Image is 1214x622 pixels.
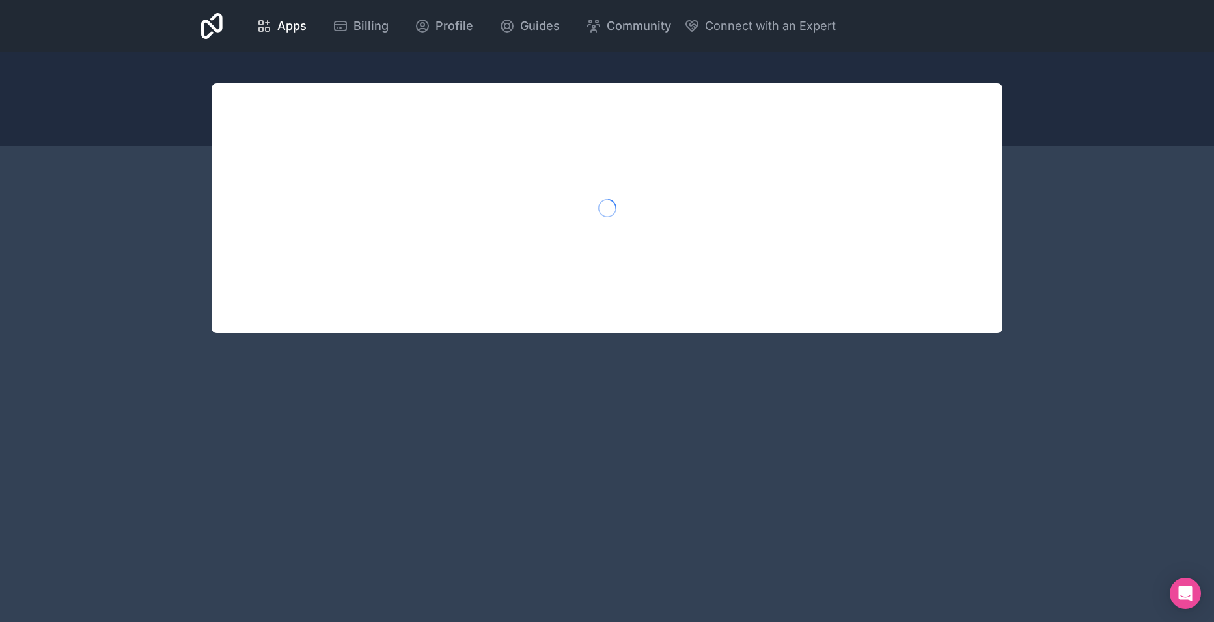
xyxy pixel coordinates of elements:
[435,17,473,35] span: Profile
[322,12,399,40] a: Billing
[246,12,317,40] a: Apps
[607,17,671,35] span: Community
[684,17,836,35] button: Connect with an Expert
[705,17,836,35] span: Connect with an Expert
[404,12,484,40] a: Profile
[353,17,389,35] span: Billing
[277,17,307,35] span: Apps
[1170,578,1201,609] div: Open Intercom Messenger
[489,12,570,40] a: Guides
[520,17,560,35] span: Guides
[575,12,682,40] a: Community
